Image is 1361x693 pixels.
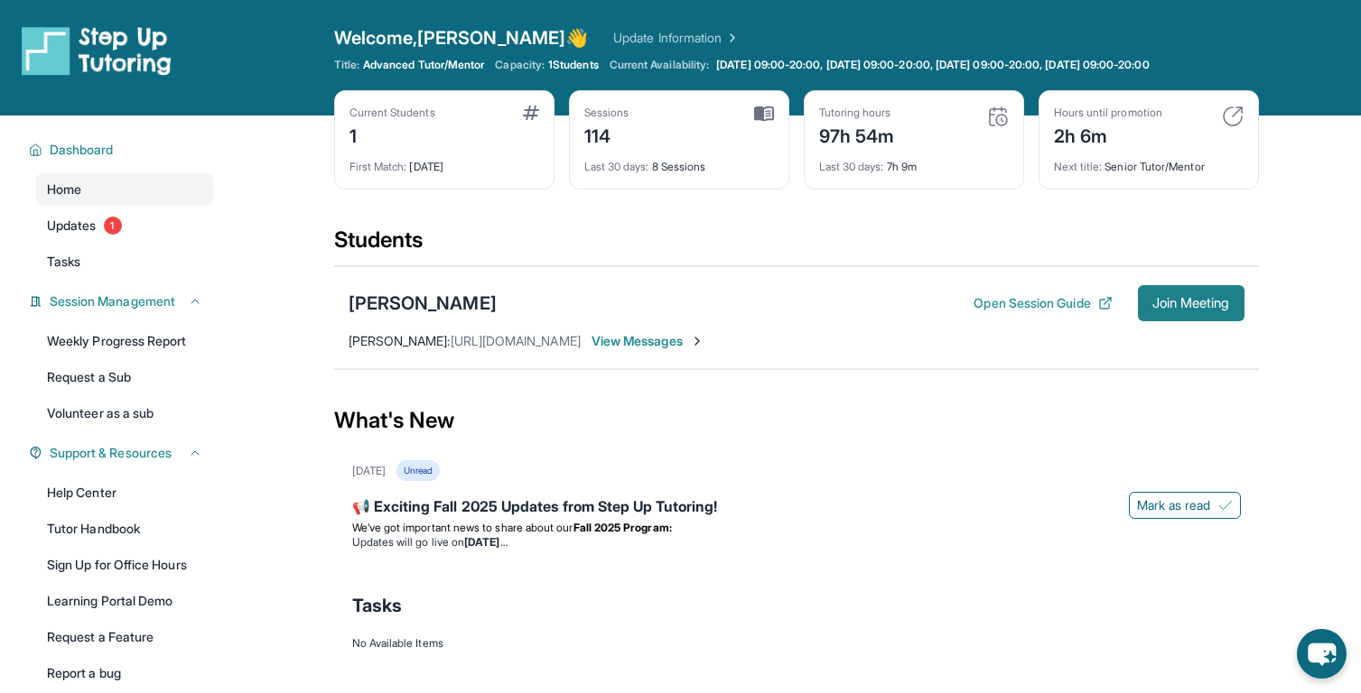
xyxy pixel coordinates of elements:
[22,25,172,76] img: logo
[349,333,451,348] span: [PERSON_NAME] :
[50,444,172,462] span: Support & Resources
[334,226,1259,265] div: Students
[592,332,704,350] span: View Messages
[350,149,539,174] div: [DATE]
[974,294,1112,312] button: Open Session Guide
[819,120,895,149] div: 97h 54m
[396,460,440,481] div: Unread
[36,549,213,581] a: Sign Up for Office Hours
[495,58,545,72] span: Capacity:
[104,217,122,235] span: 1
[36,657,213,689] a: Report a bug
[36,245,213,278] a: Tasks
[1054,120,1162,149] div: 2h 6m
[349,291,497,316] div: [PERSON_NAME]
[1054,106,1162,120] div: Hours until promotion
[42,444,202,462] button: Support & Resources
[36,209,213,242] a: Updates1
[36,585,213,617] a: Learning Portal Demo
[464,535,507,549] strong: [DATE]
[819,149,1009,174] div: 7h 9m
[690,334,704,348] img: Chevron-Right
[47,180,81,199] span: Home
[613,29,740,47] a: Update Information
[50,292,175,310] span: Session Management
[36,476,213,509] a: Help Center
[584,120,629,149] div: 114
[716,58,1149,72] span: [DATE] 09:00-20:00, [DATE] 09:00-20:00, [DATE] 09:00-20:00, [DATE] 09:00-20:00
[350,160,407,173] span: First Match :
[363,58,484,72] span: Advanced Tutor/Mentor
[36,325,213,357] a: Weekly Progress Report
[350,120,435,149] div: 1
[47,217,97,235] span: Updates
[42,141,202,159] button: Dashboard
[819,106,895,120] div: Tutoring hours
[819,160,884,173] span: Last 30 days :
[36,173,213,206] a: Home
[352,535,1241,550] li: Updates will go live on
[50,141,114,159] span: Dashboard
[352,521,573,534] span: We’ve got important news to share about our
[352,464,386,478] div: [DATE]
[523,106,539,120] img: card
[573,521,672,534] strong: Fall 2025 Program:
[584,106,629,120] div: Sessions
[36,361,213,393] a: Request a Sub
[754,106,774,122] img: card
[1138,285,1244,321] button: Join Meeting
[352,636,1241,651] div: No Available Items
[334,381,1259,460] div: What's New
[334,25,589,51] span: Welcome, [PERSON_NAME] 👋
[1297,629,1347,679] button: chat-button
[42,292,202,310] button: Session Management
[36,621,213,653] a: Request a Feature
[1152,298,1230,309] span: Join Meeting
[1222,106,1244,127] img: card
[610,58,709,72] span: Current Availability:
[1218,498,1233,513] img: Mark as read
[1137,496,1211,514] span: Mark as read
[722,29,740,47] img: Chevron Right
[451,333,581,348] span: [URL][DOMAIN_NAME]
[47,253,80,271] span: Tasks
[713,58,1152,72] a: [DATE] 09:00-20:00, [DATE] 09:00-20:00, [DATE] 09:00-20:00, [DATE] 09:00-20:00
[1054,149,1244,174] div: Senior Tutor/Mentor
[350,106,435,120] div: Current Students
[334,58,359,72] span: Title:
[1129,492,1241,519] button: Mark as read
[584,149,774,174] div: 8 Sessions
[548,58,599,72] span: 1 Students
[36,397,213,430] a: Volunteer as a sub
[584,160,649,173] span: Last 30 days :
[352,593,402,618] span: Tasks
[352,495,1241,521] div: 📢 Exciting Fall 2025 Updates from Step Up Tutoring!
[987,106,1009,127] img: card
[1054,160,1103,173] span: Next title :
[36,513,213,545] a: Tutor Handbook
